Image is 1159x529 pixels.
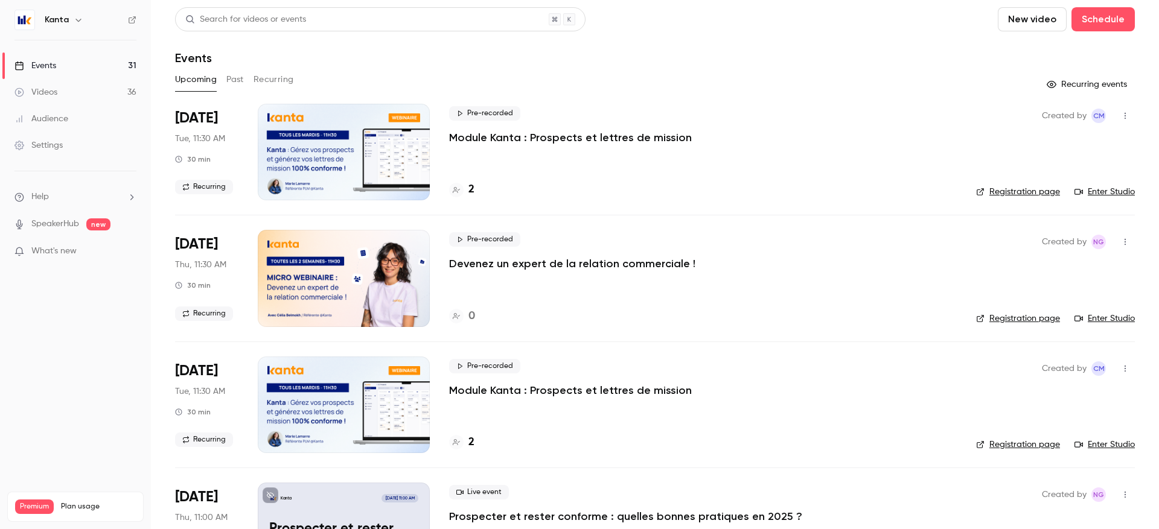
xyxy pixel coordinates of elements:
[175,356,238,453] div: Oct 14 Tue, 11:30 AM (Europe/Paris)
[14,191,136,203] li: help-dropdown-opener
[449,308,475,325] a: 0
[449,130,692,145] a: Module Kanta : Prospects et lettres de mission
[1042,109,1087,123] span: Created by
[1093,235,1104,249] span: NG
[45,14,69,26] h6: Kanta
[175,180,233,194] span: Recurring
[14,113,68,125] div: Audience
[1091,487,1106,502] span: Nicolas Guitard
[175,407,211,417] div: 30 min
[175,259,226,271] span: Thu, 11:30 AM
[449,182,474,198] a: 2
[175,512,228,524] span: Thu, 11:00 AM
[1074,312,1135,325] a: Enter Studio
[468,308,475,325] h4: 0
[15,499,54,514] span: Premium
[449,485,509,499] span: Live event
[14,86,57,98] div: Videos
[175,230,238,326] div: Oct 9 Thu, 11:30 AM (Europe/Paris)
[175,385,225,398] span: Tue, 11:30 AM
[1093,109,1105,123] span: CM
[449,106,520,121] span: Pre-recorded
[468,434,474,451] h4: 2
[185,13,306,26] div: Search for videos or events
[1071,7,1135,31] button: Schedule
[86,218,110,230] span: new
[1091,109,1106,123] span: Charlotte MARTEL
[1091,235,1106,249] span: Nicolas Guitard
[1093,487,1104,502] span: NG
[976,439,1060,451] a: Registration page
[175,235,218,254] span: [DATE]
[449,383,692,398] a: Module Kanta : Prospects et lettres de mission
[1042,235,1087,249] span: Created by
[449,434,474,451] a: 2
[449,256,695,271] a: Devenez un expert de la relation commerciale !
[1042,361,1087,376] span: Created by
[175,487,218,507] span: [DATE]
[15,10,34,30] img: Kanta
[449,359,520,373] span: Pre-recorded
[449,509,802,524] a: Prospecter et rester conforme : quelles bonnes pratiques en 2025 ?
[1074,439,1135,451] a: Enter Studio
[31,191,49,203] span: Help
[175,133,225,145] span: Tue, 11:30 AM
[1074,186,1135,198] a: Enter Studio
[31,218,79,230] a: SpeakerHub
[382,494,418,502] span: [DATE] 11:00 AM
[175,70,217,89] button: Upcoming
[1041,75,1135,94] button: Recurring events
[14,60,56,72] div: Events
[1042,487,1087,502] span: Created by
[976,186,1060,198] a: Registration page
[1091,361,1106,376] span: Charlotte MARTEL
[468,182,474,198] h4: 2
[976,312,1060,325] a: Registration page
[31,245,77,258] span: What's new
[175,432,233,447] span: Recurring
[175,306,233,321] span: Recurring
[175,109,218,128] span: [DATE]
[175,361,218,381] span: [DATE]
[175,104,238,200] div: Oct 7 Tue, 11:30 AM (Europe/Paris)
[175,154,211,164] div: 30 min
[998,7,1067,31] button: New video
[175,51,212,65] h1: Events
[175,280,211,290] div: 30 min
[449,232,520,247] span: Pre-recorded
[281,495,292,501] p: Kanta
[61,502,136,512] span: Plan usage
[1093,361,1105,376] span: CM
[122,246,136,257] iframe: Noticeable Trigger
[14,139,63,151] div: Settings
[254,70,294,89] button: Recurring
[226,70,244,89] button: Past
